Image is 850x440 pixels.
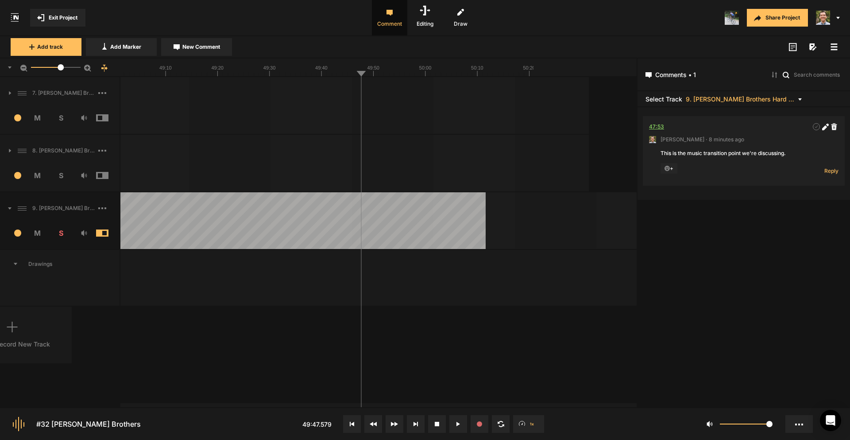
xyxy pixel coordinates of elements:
[315,65,328,70] text: 49:40
[793,70,842,79] input: Search comments
[29,147,98,155] span: 8. [PERSON_NAME] Brothers Hard Lock (Noise Reduction)-
[29,204,98,212] span: 9. [PERSON_NAME] Brothers Hard Lock (Noise Reduction)-
[523,65,536,70] text: 50:20
[302,421,332,428] span: 49:47.579
[26,228,50,238] span: M
[49,113,73,123] span: S
[661,136,744,144] span: [PERSON_NAME] · 8 minutes ago
[36,419,141,429] div: #32 [PERSON_NAME] Brothers
[86,38,157,56] button: Add Marker
[26,170,50,181] span: M
[471,65,484,70] text: 50:10
[182,43,220,51] span: New Comment
[212,65,224,70] text: 49:20
[649,136,656,143] img: 424769395311cb87e8bb3f69157a6d24
[49,14,77,22] span: Exit Project
[159,65,172,70] text: 49:10
[419,65,432,70] text: 50:00
[824,167,838,175] span: Reply
[725,11,739,25] img: ACg8ocLxXzHjWyafR7sVkIfmxRufCxqaSAR27SDjuE-ggbMy1qqdgD8=s96-c
[637,91,850,107] header: Select Track
[263,65,276,70] text: 49:30
[29,89,98,97] span: 7. [PERSON_NAME] Brothers
[820,410,841,431] div: Open Intercom Messenger
[110,43,141,51] span: Add Marker
[686,96,796,102] span: 9. [PERSON_NAME] Brothers Hard Lock (Noise Reduction)-
[49,228,73,238] span: S
[747,9,808,27] button: Share Project
[37,43,63,51] span: Add track
[649,122,664,131] div: 47:53.165
[49,170,73,181] span: S
[637,58,850,91] header: Comments • 1
[26,113,50,123] span: M
[161,38,232,56] button: New Comment
[513,415,544,433] button: 1x
[30,9,85,27] button: Exit Project
[661,163,677,174] span: +
[367,65,380,70] text: 49:50
[11,38,81,56] button: Add track
[661,149,827,157] div: This is the music transition point we're discussing.
[816,11,830,25] img: 424769395311cb87e8bb3f69157a6d24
